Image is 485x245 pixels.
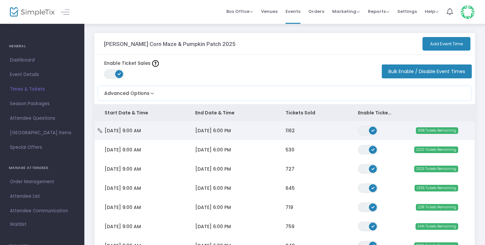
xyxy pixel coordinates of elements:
span: [DATE] 6:00 PM [195,223,231,230]
h4: MANAGE ATTENDEES [9,161,75,175]
span: Order Management [10,178,74,186]
span: Attendee List [10,192,74,201]
span: 727 [286,166,294,172]
span: 2220 Tickets Remaining [414,146,458,153]
span: ON [372,147,375,151]
span: ON [372,205,375,208]
span: Box Office [226,8,253,15]
span: 2281 Tickets Remaining [416,204,458,211]
th: Tickets Sold [276,104,348,121]
span: Help [425,8,439,15]
span: 1162 [286,127,295,134]
label: Enable Ticket Sales [104,60,159,67]
span: Event Details [10,70,74,79]
span: [DATE] 6:00 PM [195,166,231,172]
span: [DATE] 6:00 PM [195,204,231,211]
span: [DATE] 6:00 PM [195,146,231,153]
span: 2441 Tickets Remaining [416,223,458,230]
span: 2355 Tickets Remaining [415,185,458,191]
span: [DATE] 9:00 AM [105,166,141,172]
span: Marketing [332,8,360,15]
th: Start Date & Time [95,104,185,121]
span: Reports [368,8,389,15]
span: ON [372,224,375,227]
span: 1338 Tickets Remaining [416,127,458,134]
th: Enable Ticket Sales [348,104,402,121]
span: Venues [261,3,278,20]
span: ON [118,72,121,75]
span: Events [286,3,300,20]
img: question-mark [152,60,159,67]
span: Attendee Communication [10,207,74,215]
span: 759 [286,223,294,230]
span: [DATE] 9:00 AM [105,223,141,230]
span: [DATE] 6:00 PM [195,185,231,191]
span: [DATE] 6:00 PM [195,127,231,134]
span: Dashboard [10,56,74,64]
span: Attendee Questions [10,114,74,123]
span: Season Packages [10,100,74,108]
span: 2023 Tickets Remaining [414,166,458,172]
span: [DATE] 9:00 AM [105,127,141,134]
span: [GEOGRAPHIC_DATA] Items [10,129,74,137]
h4: GENERAL [9,40,75,53]
span: ON [372,167,375,170]
h3: [PERSON_NAME] Corn Maze & Pumpkin Patch 2025 [104,41,236,47]
span: ON [372,186,375,189]
span: ON [372,128,375,132]
span: 645 [286,185,295,191]
span: [DATE] 9:00 AM [105,146,141,153]
span: 530 [286,146,294,153]
th: End Date & Time [185,104,276,121]
span: Orders [308,3,324,20]
span: 719 [286,204,293,211]
span: [DATE] 9:00 AM [105,185,141,191]
span: Special Offers [10,143,74,152]
button: Add Event Time [422,37,470,51]
button: Bulk Enable / Disable Event Times [382,64,472,78]
span: [DATE] 9:00 AM [105,204,141,211]
span: Settings [397,3,417,20]
span: Waitlist [10,221,26,228]
button: Advanced Options [98,86,155,97]
span: Times & Tickets [10,85,74,94]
